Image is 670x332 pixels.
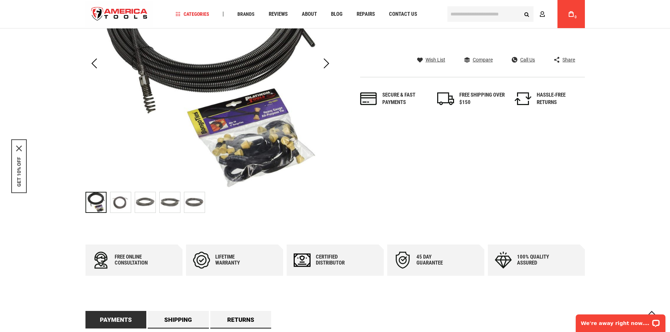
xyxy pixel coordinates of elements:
[389,12,417,17] span: Contact Us
[517,254,559,266] div: 100% quality assured
[437,92,454,105] img: shipping
[85,188,110,216] div: RIDGID 89405 5/16" (8 MM) X 50' (15,2 M) WITH DROP HEAD AUGER
[172,9,212,19] a: Categories
[269,12,288,17] span: Reviews
[328,9,346,19] a: Blog
[115,254,157,266] div: Free online consultation
[417,57,445,63] a: Wish List
[299,9,320,19] a: About
[459,91,505,106] div: FREE SHIPPING OVER $150
[302,12,317,17] span: About
[135,192,155,213] img: RIDGID 89405 5/16" (8 MM) X 50' (15,2 M) WITH DROP HEAD AUGER
[215,254,257,266] div: Lifetime warranty
[160,192,180,213] img: RIDGID 89405 5/16" (8 MM) X 50' (15,2 M) WITH DROP HEAD AUGER
[184,188,205,216] div: RIDGID 89405 5/16" (8 MM) X 50' (15,2 M) WITH DROP HEAD AUGER
[266,9,291,19] a: Reviews
[537,91,582,106] div: HASSLE-FREE RETURNS
[473,57,493,62] span: Compare
[234,9,258,19] a: Brands
[176,12,209,17] span: Categories
[85,1,154,27] img: America Tools
[512,57,535,63] a: Call Us
[210,311,272,328] a: Returns
[331,12,343,17] span: Blog
[360,92,377,105] img: payments
[464,57,493,63] a: Compare
[110,192,131,213] img: RIDGID 89405 5/16" (8 MM) X 50' (15,2 M) WITH DROP HEAD AUGER
[515,92,531,105] img: returns
[184,192,205,213] img: RIDGID 89405 5/16" (8 MM) X 50' (15,2 M) WITH DROP HEAD AUGER
[316,254,358,266] div: Certified Distributor
[426,57,445,62] span: Wish List
[159,188,184,216] div: RIDGID 89405 5/16" (8 MM) X 50' (15,2 M) WITH DROP HEAD AUGER
[237,12,255,17] span: Brands
[16,145,22,151] svg: close icon
[135,188,159,216] div: RIDGID 89405 5/16" (8 MM) X 50' (15,2 M) WITH DROP HEAD AUGER
[386,9,420,19] a: Contact Us
[85,311,147,328] a: Payments
[16,157,22,187] button: GET 10% OFF
[16,145,22,151] button: Close
[416,254,459,266] div: 45 day Guarantee
[110,188,135,216] div: RIDGID 89405 5/16" (8 MM) X 50' (15,2 M) WITH DROP HEAD AUGER
[575,15,577,19] span: 0
[148,311,209,328] a: Shipping
[382,91,428,106] div: Secure & fast payments
[353,9,378,19] a: Repairs
[520,7,534,21] button: Search
[562,57,575,62] span: Share
[408,31,586,51] iframe: Secure express checkout frame
[357,12,375,17] span: Repairs
[520,57,535,62] span: Call Us
[85,1,154,27] a: store logo
[571,310,670,332] iframe: LiveChat chat widget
